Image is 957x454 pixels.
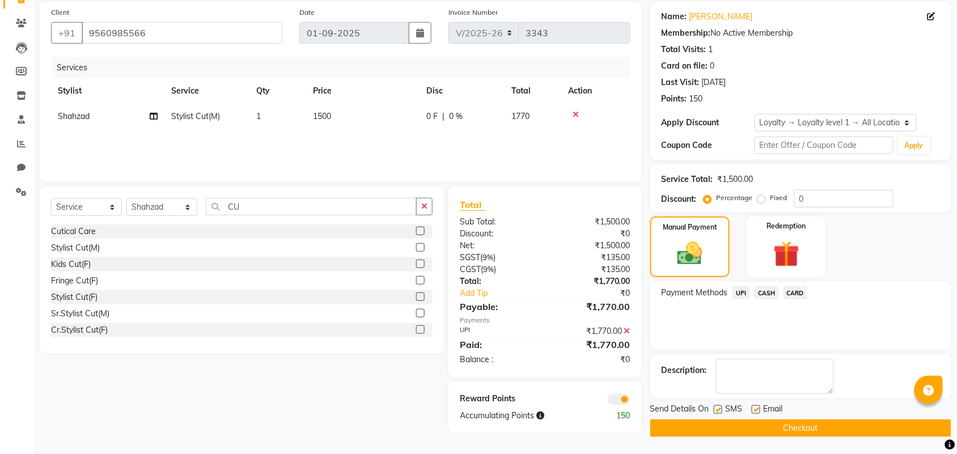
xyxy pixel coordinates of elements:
[726,403,743,417] span: SMS
[460,264,481,274] span: CGST
[545,300,639,313] div: ₹1,770.00
[256,111,261,121] span: 1
[451,354,545,366] div: Balance :
[732,286,750,299] span: UPI
[764,403,783,417] span: Email
[770,193,787,203] label: Fixed
[51,7,69,18] label: Client
[545,252,639,264] div: ₹135.00
[784,286,808,299] span: CARD
[670,239,710,268] img: _cash.svg
[662,60,708,72] div: Card on file:
[650,403,709,417] span: Send Details On
[51,308,109,320] div: Sr.Stylist Cut(M)
[483,265,494,274] span: 9%
[51,242,100,254] div: Stylist Cut(M)
[451,287,561,299] a: Add Tip
[451,300,545,313] div: Payable:
[898,137,930,154] button: Apply
[306,78,420,104] th: Price
[662,93,687,105] div: Points:
[545,264,639,275] div: ₹135.00
[767,221,806,231] label: Redemption
[662,117,755,129] div: Apply Discount
[299,7,315,18] label: Date
[249,78,306,104] th: Qty
[755,137,894,154] input: Enter Offer / Coupon Code
[662,27,940,39] div: No Active Membership
[164,78,249,104] th: Service
[662,173,713,185] div: Service Total:
[451,393,545,405] div: Reward Points
[448,7,498,18] label: Invoice Number
[51,258,91,270] div: Kids Cut(F)
[765,238,808,270] img: _gift.svg
[702,77,726,88] div: [DATE]
[710,60,715,72] div: 0
[51,226,96,237] div: Cutical Care
[51,275,98,287] div: Fringe Cut(F)
[206,198,417,215] input: Search or Scan
[51,291,98,303] div: Stylist Cut(F)
[717,193,753,203] label: Percentage
[662,287,728,299] span: Payment Methods
[662,77,700,88] div: Last Visit:
[689,11,753,23] a: [PERSON_NAME]
[545,216,639,228] div: ₹1,500.00
[51,324,108,336] div: Cr.Stylist Cut(F)
[313,111,331,121] span: 1500
[451,275,545,287] div: Total:
[561,78,630,104] th: Action
[449,111,463,122] span: 0 %
[709,44,713,56] div: 1
[663,222,717,232] label: Manual Payment
[442,111,444,122] span: |
[662,193,697,205] div: Discount:
[51,78,164,104] th: Stylist
[482,253,493,262] span: 9%
[561,287,639,299] div: ₹0
[545,325,639,337] div: ₹1,770.00
[171,111,220,121] span: Stylist Cut(M)
[592,410,639,422] div: 150
[505,78,561,104] th: Total
[451,410,592,422] div: Accumulating Points
[82,22,282,44] input: Search by Name/Mobile/Email/Code
[689,93,703,105] div: 150
[662,44,706,56] div: Total Visits:
[650,419,951,437] button: Checkout
[426,111,438,122] span: 0 F
[460,199,486,211] span: Total
[451,228,545,240] div: Discount:
[718,173,753,185] div: ₹1,500.00
[460,316,630,325] div: Payments
[545,275,639,287] div: ₹1,770.00
[58,111,90,121] span: Shahzad
[545,228,639,240] div: ₹0
[460,252,480,262] span: SGST
[755,286,779,299] span: CASH
[545,354,639,366] div: ₹0
[451,264,545,275] div: ( )
[545,240,639,252] div: ₹1,500.00
[511,111,530,121] span: 1770
[451,325,545,337] div: UPI
[662,11,687,23] div: Name:
[451,338,545,351] div: Paid:
[451,216,545,228] div: Sub Total:
[662,27,711,39] div: Membership:
[545,338,639,351] div: ₹1,770.00
[451,252,545,264] div: ( )
[52,57,639,78] div: Services
[451,240,545,252] div: Net:
[420,78,505,104] th: Disc
[51,22,83,44] button: +91
[662,364,707,376] div: Description:
[662,139,755,151] div: Coupon Code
